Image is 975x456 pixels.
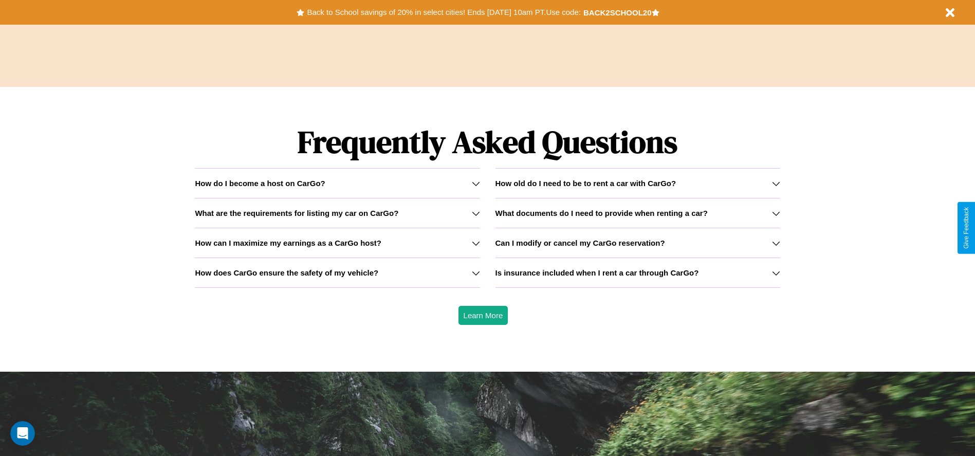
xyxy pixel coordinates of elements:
[195,239,381,247] h3: How can I maximize my earnings as a CarGo host?
[195,209,398,217] h3: What are the requirements for listing my car on CarGo?
[10,421,35,446] iframe: Intercom live chat
[195,116,780,168] h1: Frequently Asked Questions
[495,179,676,188] h3: How old do I need to be to rent a car with CarGo?
[495,268,699,277] h3: Is insurance included when I rent a car through CarGo?
[583,8,652,17] b: BACK2SCHOOL20
[304,5,583,20] button: Back to School savings of 20% in select cities! Ends [DATE] 10am PT.Use code:
[963,207,970,249] div: Give Feedback
[195,268,378,277] h3: How does CarGo ensure the safety of my vehicle?
[495,239,665,247] h3: Can I modify or cancel my CarGo reservation?
[458,306,508,325] button: Learn More
[495,209,708,217] h3: What documents do I need to provide when renting a car?
[195,179,325,188] h3: How do I become a host on CarGo?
